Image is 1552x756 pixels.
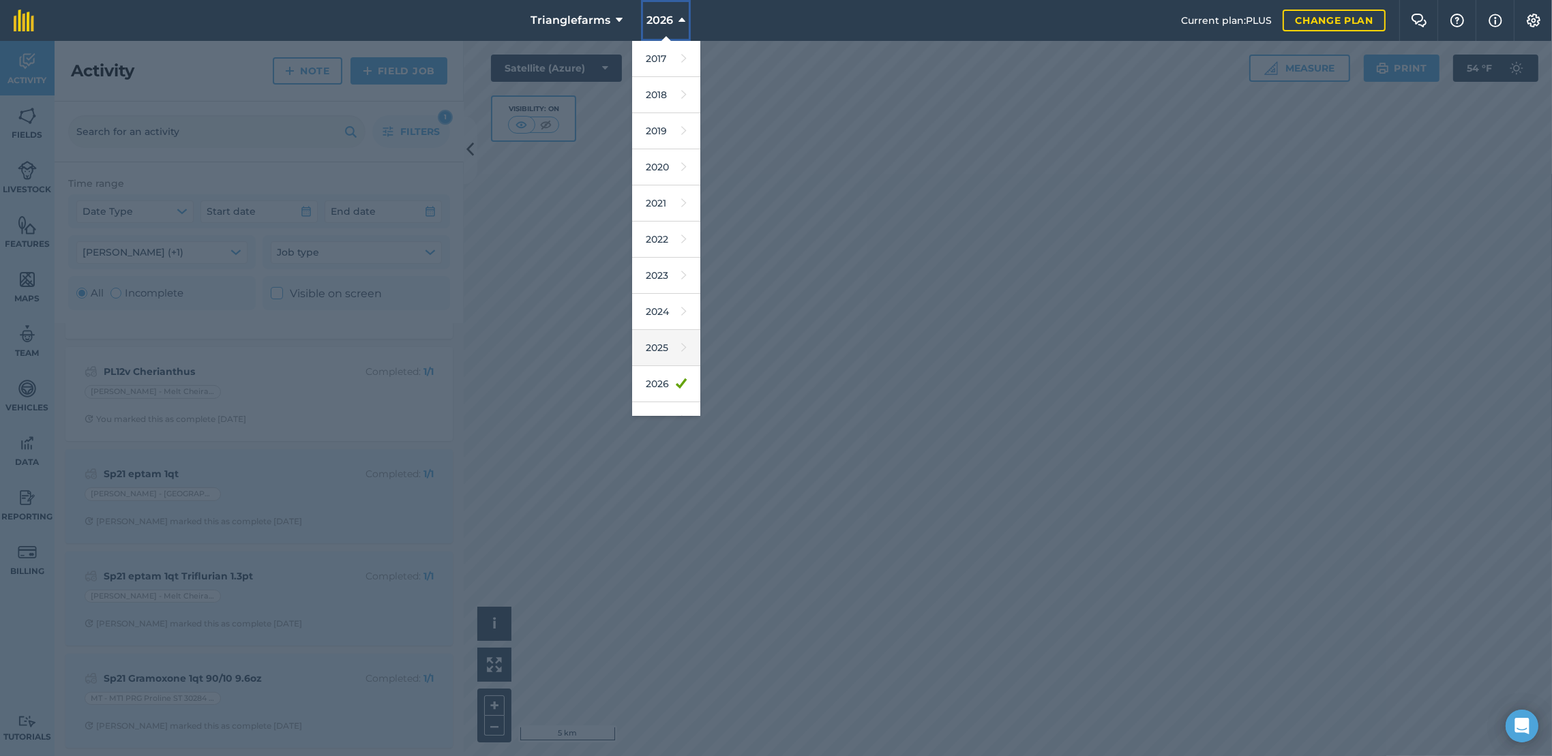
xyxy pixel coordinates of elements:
[646,12,673,29] span: 2026
[632,402,700,438] a: 2027
[632,41,700,77] a: 2017
[632,113,700,149] a: 2019
[14,10,34,31] img: fieldmargin Logo
[632,258,700,294] a: 2023
[1489,12,1502,29] img: svg+xml;base64,PHN2ZyB4bWxucz0iaHR0cDovL3d3dy53My5vcmcvMjAwMC9zdmciIHdpZHRoPSIxNyIgaGVpZ2h0PSIxNy...
[1449,14,1465,27] img: A question mark icon
[632,77,700,113] a: 2018
[632,330,700,366] a: 2025
[1181,13,1272,28] span: Current plan : PLUS
[632,222,700,258] a: 2022
[632,366,700,402] a: 2026
[1411,14,1427,27] img: Two speech bubbles overlapping with the left bubble in the forefront
[632,294,700,330] a: 2024
[632,185,700,222] a: 2021
[632,149,700,185] a: 2020
[1525,14,1542,27] img: A cog icon
[531,12,610,29] span: Trianglefarms
[1283,10,1386,31] a: Change plan
[1506,710,1538,742] div: Open Intercom Messenger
